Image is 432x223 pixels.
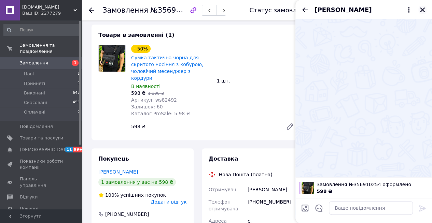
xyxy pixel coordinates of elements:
input: Пошук [3,24,81,36]
span: Повідомлення [20,123,53,130]
div: [PERSON_NAME] [246,183,298,196]
div: успішних покупок [98,192,166,198]
span: Замовлення [20,60,48,66]
span: Замовлення та повідомлення [20,42,82,55]
span: Скасовані [24,100,47,106]
button: Відкрити шаблони відповідей [315,204,323,212]
span: Замовлення №356910254 оформлено [317,181,428,188]
div: 1 шт. [214,76,300,86]
span: Нові [24,71,34,77]
span: 598 ₴ [317,189,332,194]
div: Статус замовлення [249,7,312,14]
span: [PERSON_NAME] [315,5,372,14]
span: Покупці [20,206,38,212]
span: Залишок: 60 [131,104,163,109]
a: [PERSON_NAME] [98,169,138,175]
div: Ваш ID: 2277279 [22,10,82,16]
span: Прийняті [24,80,45,87]
button: [PERSON_NAME] [315,5,413,14]
span: 99+ [73,147,84,152]
span: Відгуки [20,194,38,200]
a: Сумка тактична чорна для скритого носіння з кобурою, чоловічий месенджер з кордури [131,55,203,81]
div: [PHONE_NUMBER] [246,196,298,215]
span: Замовлення [102,6,148,14]
span: 0 [78,109,80,115]
div: [PHONE_NUMBER] [104,211,150,218]
span: 643 [73,90,80,96]
img: Сумка тактична чорна для скритого носіння з кобурою, чоловічий месенджер з кордури [99,45,125,72]
span: Отримувач [209,187,236,192]
span: 20tka.shop [22,4,73,10]
span: 1 196 ₴ [148,91,164,96]
span: В наявності [131,84,161,89]
button: Назад [301,6,309,14]
div: Нова Пошта (платна) [217,171,274,178]
span: Додати відгук [151,199,186,205]
span: Артикул: ws82492 [131,97,177,103]
span: 598 ₴ [131,90,145,96]
div: 1 замовлення у вас на 598 ₴ [98,178,176,186]
span: Каталог ProSale: 5.98 ₴ [131,111,190,116]
span: Телефон отримувача [209,199,238,211]
span: 1 [72,60,79,66]
span: Оплачені [24,109,45,115]
span: 0 [78,80,80,87]
span: 100% [105,192,119,198]
img: 6730668014_w100_h100_sumka-takticheskaya-chernaya.jpg [302,182,314,194]
span: Виконані [24,90,45,96]
div: Повернутися назад [89,7,94,14]
div: 598 ₴ [128,122,280,131]
span: 11 [65,147,73,152]
span: Товари та послуги [20,135,63,141]
button: Закрити [418,6,427,14]
span: Доставка [209,155,238,162]
span: Товари в замовленні (1) [98,32,175,38]
span: Панель управління [20,176,63,188]
span: 1 [78,71,80,77]
span: [DEMOGRAPHIC_DATA] [20,147,70,153]
a: Редагувати [283,120,297,133]
span: Покупець [98,155,129,162]
span: №356910254 [150,6,199,14]
span: 456 [73,100,80,106]
div: - 50% [131,45,151,53]
span: Показники роботи компанії [20,158,63,170]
